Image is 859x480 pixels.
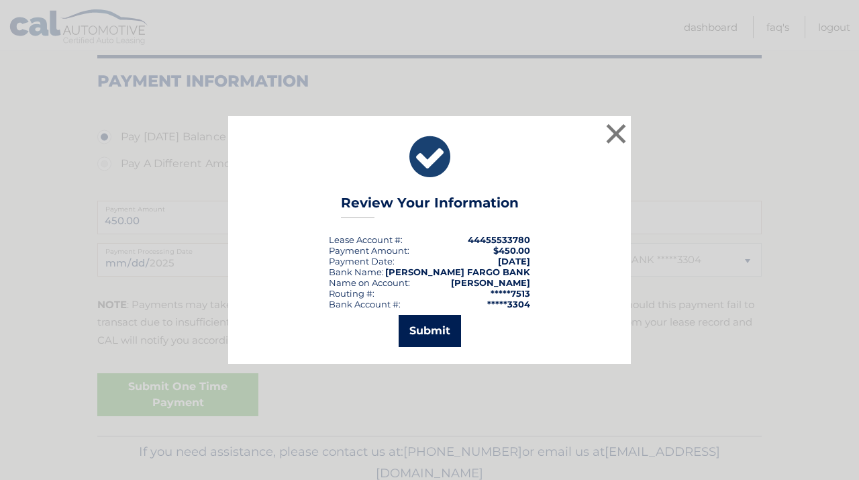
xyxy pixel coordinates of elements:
[329,277,410,288] div: Name on Account:
[451,277,530,288] strong: [PERSON_NAME]
[329,234,403,245] div: Lease Account #:
[498,256,530,267] span: [DATE]
[329,256,393,267] span: Payment Date
[493,245,530,256] span: $450.00
[329,267,384,277] div: Bank Name:
[341,195,519,218] h3: Review Your Information
[399,315,461,347] button: Submit
[385,267,530,277] strong: [PERSON_NAME] FARGO BANK
[329,288,374,299] div: Routing #:
[468,234,530,245] strong: 44455533780
[603,120,629,147] button: ×
[329,245,409,256] div: Payment Amount:
[329,299,401,309] div: Bank Account #:
[329,256,395,267] div: :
